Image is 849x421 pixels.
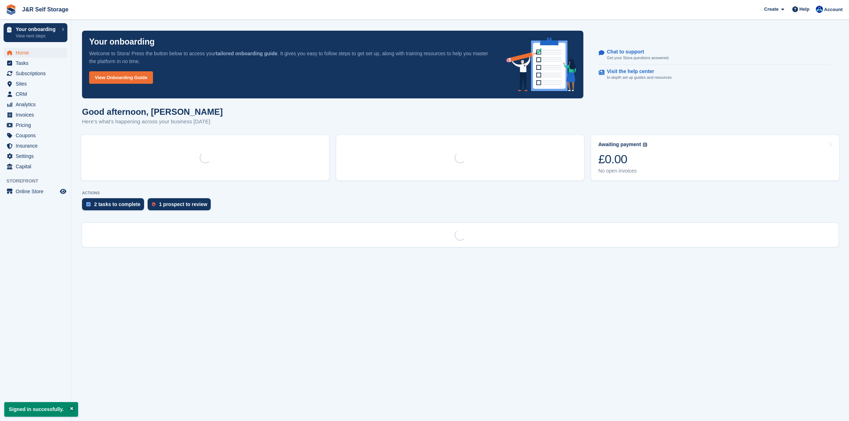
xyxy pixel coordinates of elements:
[89,71,153,84] a: View Onboarding Guide
[4,161,67,171] a: menu
[4,48,67,58] a: menu
[4,402,78,417] p: Signed in successfully.
[4,151,67,161] a: menu
[4,68,67,78] a: menu
[19,4,71,15] a: J&R Self Storage
[799,6,809,13] span: Help
[16,99,58,109] span: Analytics
[89,38,155,46] p: Your onboarding
[82,118,223,126] p: Here's what's happening across your business [DATE]
[4,186,67,196] a: menu
[4,23,67,42] a: Your onboarding View next steps
[599,45,832,65] a: Chat to support Get your Stora questions answered.
[4,89,67,99] a: menu
[824,6,843,13] span: Account
[643,143,647,147] img: icon-info-grey-7440780725fd019a000dd9b08b2336e03edf1995a4989e88bcd33f0948082b44.svg
[16,130,58,140] span: Coupons
[607,75,673,81] p: In-depth set up guides and resources.
[89,50,495,65] p: Welcome to Stora! Press the button below to access your . It gives you easy to follow steps to ge...
[16,27,58,32] p: Your onboarding
[764,6,778,13] span: Create
[598,142,641,148] div: Awaiting payment
[152,202,155,206] img: prospect-51fa495bee0391a8d652442698ab0144808aea92771e9ea1ae160a38d050c398.svg
[4,130,67,140] a: menu
[6,4,16,15] img: stora-icon-8386f47178a22dfd0bd8f6a31ec36ba5ce8667c1dd55bd0f319d3a0aa187defe.svg
[82,107,223,117] h1: Good afternoon, [PERSON_NAME]
[4,99,67,109] a: menu
[607,49,664,55] p: Chat to support
[816,6,823,13] img: Steve Revell
[506,38,576,91] img: onboarding-info-6c161a55d2c0e0a8cae90662b2fe09162a5109e8cc188191df67fb4f79e88e88.svg
[4,141,67,151] a: menu
[16,79,58,89] span: Sites
[16,186,58,196] span: Online Store
[148,198,214,214] a: 1 prospect to review
[94,201,140,207] div: 2 tasks to complete
[86,202,91,206] img: task-75834270c22a3079a89374b754ae025e5fb1db73e45f91037f5363f120a921f8.svg
[599,65,832,84] a: Visit the help center In-depth set up guides and resources.
[16,110,58,120] span: Invoices
[6,178,71,185] span: Storefront
[598,152,647,166] div: £0.00
[4,58,67,68] a: menu
[591,135,839,180] a: Awaiting payment £0.00 No open invoices
[216,51,277,56] strong: tailored onboarding guide
[59,187,67,196] a: Preview store
[16,151,58,161] span: Settings
[607,68,667,75] p: Visit the help center
[4,120,67,130] a: menu
[16,120,58,130] span: Pricing
[598,168,647,174] div: No open invoices
[4,79,67,89] a: menu
[82,198,148,214] a: 2 tasks to complete
[607,55,669,61] p: Get your Stora questions answered.
[16,33,58,39] p: View next steps
[16,161,58,171] span: Capital
[4,110,67,120] a: menu
[82,191,838,195] p: ACTIONS
[159,201,207,207] div: 1 prospect to review
[16,48,58,58] span: Home
[16,89,58,99] span: CRM
[16,141,58,151] span: Insurance
[16,58,58,68] span: Tasks
[16,68,58,78] span: Subscriptions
